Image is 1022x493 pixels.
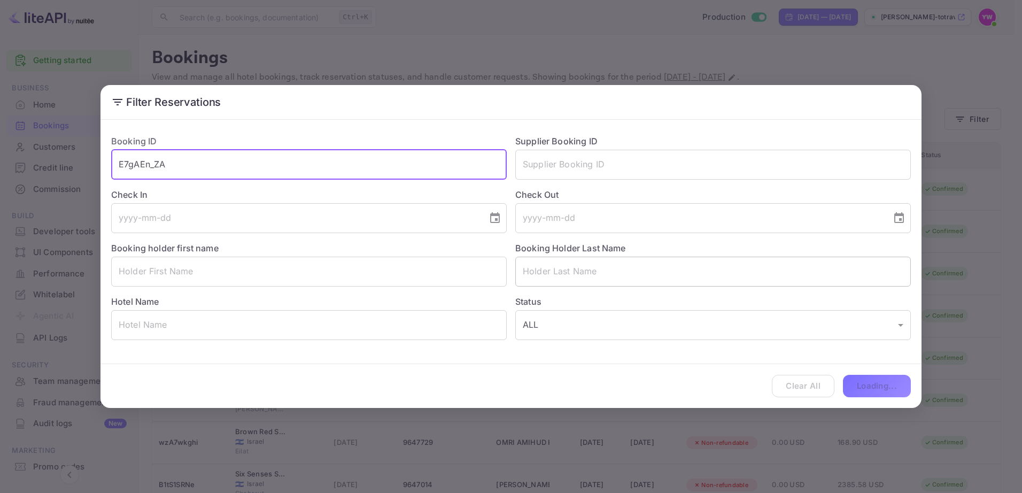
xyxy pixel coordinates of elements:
[515,203,884,233] input: yyyy-mm-dd
[515,243,626,253] label: Booking Holder Last Name
[111,310,507,340] input: Hotel Name
[515,310,911,340] div: ALL
[111,296,159,307] label: Hotel Name
[111,150,507,180] input: Booking ID
[111,257,507,287] input: Holder First Name
[515,188,911,201] label: Check Out
[515,150,911,180] input: Supplier Booking ID
[111,136,157,147] label: Booking ID
[111,203,480,233] input: yyyy-mm-dd
[484,207,506,229] button: Choose date
[515,257,911,287] input: Holder Last Name
[100,85,922,119] h2: Filter Reservations
[515,136,598,147] label: Supplier Booking ID
[888,207,910,229] button: Choose date
[111,243,219,253] label: Booking holder first name
[111,188,507,201] label: Check In
[515,295,911,308] label: Status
